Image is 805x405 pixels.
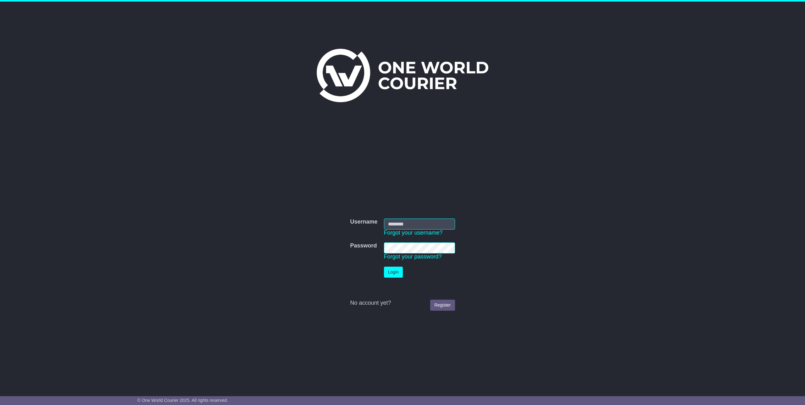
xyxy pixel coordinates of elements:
[317,49,488,102] img: One World
[350,219,377,225] label: Username
[350,300,455,307] div: No account yet?
[137,398,228,403] span: © One World Courier 2025. All rights reserved.
[384,267,403,278] button: Login
[350,242,377,249] label: Password
[384,253,442,260] a: Forgot your password?
[384,230,443,236] a: Forgot your username?
[430,300,455,311] a: Register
